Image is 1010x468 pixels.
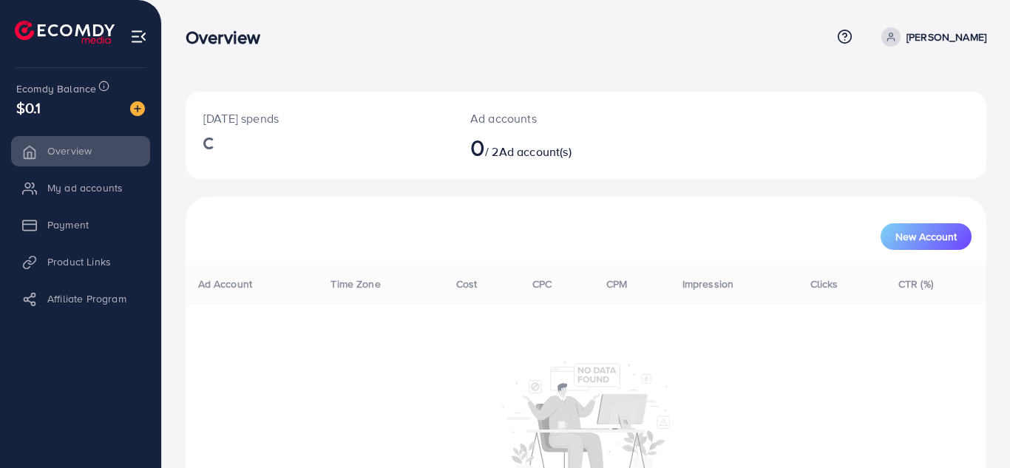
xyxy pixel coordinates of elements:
[203,109,435,127] p: [DATE] spends
[881,223,972,250] button: New Account
[186,27,272,48] h3: Overview
[906,28,986,46] p: [PERSON_NAME]
[130,101,145,116] img: image
[470,133,635,161] h2: / 2
[895,231,957,242] span: New Account
[16,97,41,118] span: $0.1
[470,130,485,164] span: 0
[16,81,96,96] span: Ecomdy Balance
[499,143,572,160] span: Ad account(s)
[15,21,115,44] img: logo
[470,109,635,127] p: Ad accounts
[130,28,147,45] img: menu
[875,27,986,47] a: [PERSON_NAME]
